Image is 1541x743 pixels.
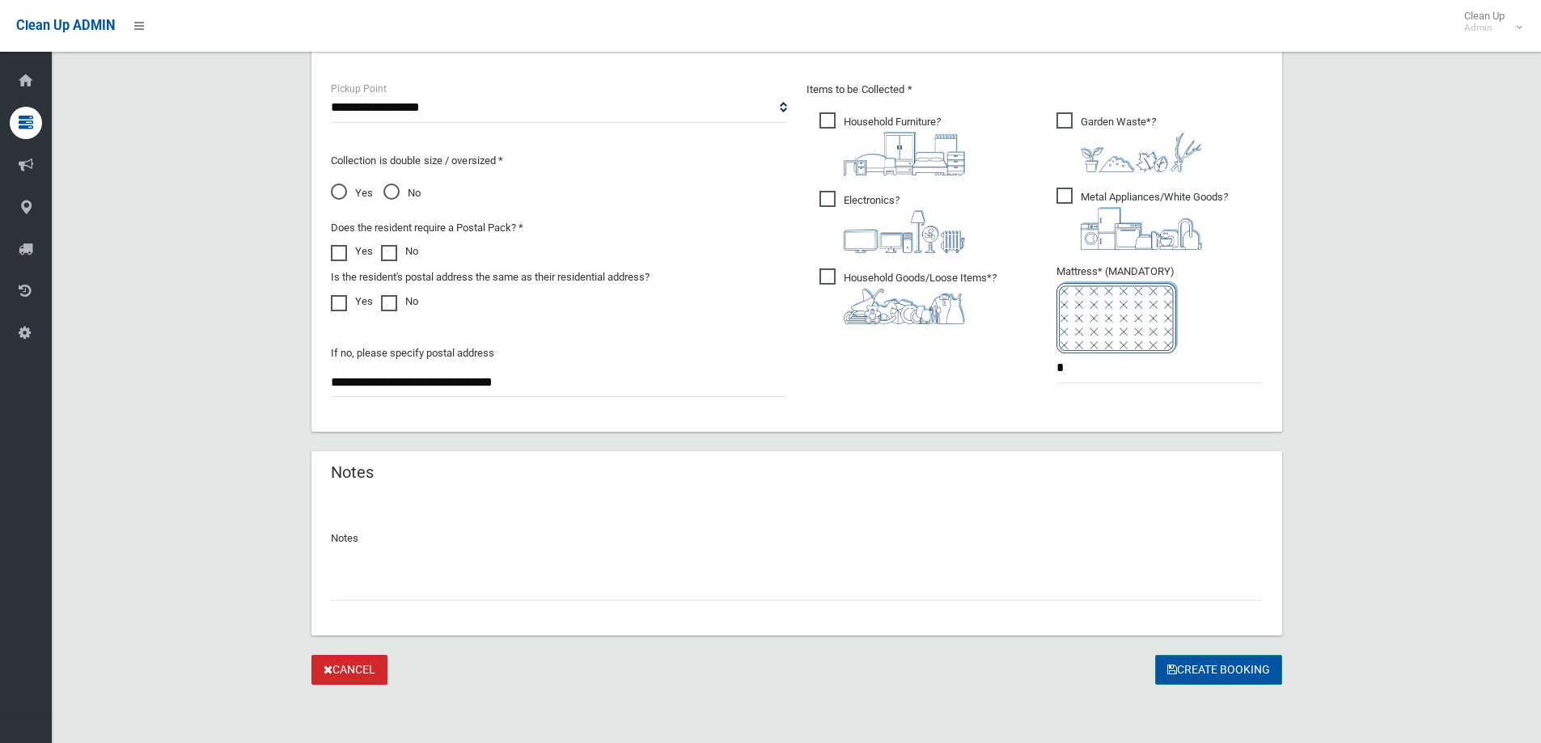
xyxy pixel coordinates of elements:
label: No [381,242,418,261]
label: No [381,292,418,311]
i: ? [844,272,997,324]
span: Mattress* (MANDATORY) [1056,265,1263,353]
span: Household Goods/Loose Items* [819,268,997,324]
span: Household Furniture [819,112,965,175]
i: ? [1081,116,1202,172]
img: e7408bece873d2c1783593a074e5cb2f.png [1056,281,1178,353]
i: ? [1081,191,1228,250]
span: No [383,184,421,203]
p: Collection is double size / oversized * [331,151,787,171]
small: Admin [1464,22,1505,34]
label: Is the resident's postal address the same as their residential address? [331,268,650,287]
img: b13cc3517677393f34c0a387616ef184.png [844,288,965,324]
label: If no, please specify postal address [331,344,494,363]
header: Notes [311,457,393,488]
img: 394712a680b73dbc3d2a6a3a7ffe5a07.png [844,210,965,253]
span: Yes [331,184,373,203]
label: Does the resident require a Postal Pack? * [331,218,523,238]
img: 36c1b0289cb1767239cdd3de9e694f19.png [1081,207,1202,250]
i: ? [844,116,965,175]
span: Clean Up [1456,10,1521,34]
span: Metal Appliances/White Goods [1056,188,1228,250]
img: aa9efdbe659d29b613fca23ba79d85cb.png [844,132,965,175]
img: 4fd8a5c772b2c999c83690221e5242e0.png [1081,132,1202,172]
p: Items to be Collected * [806,80,1263,99]
a: Cancel [311,655,387,685]
label: Yes [331,292,373,311]
p: Notes [331,529,1263,548]
span: Clean Up ADMIN [16,18,115,33]
label: Yes [331,242,373,261]
button: Create Booking [1155,655,1282,685]
i: ? [844,194,965,253]
span: Garden Waste* [1056,112,1202,172]
span: Electronics [819,191,965,253]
